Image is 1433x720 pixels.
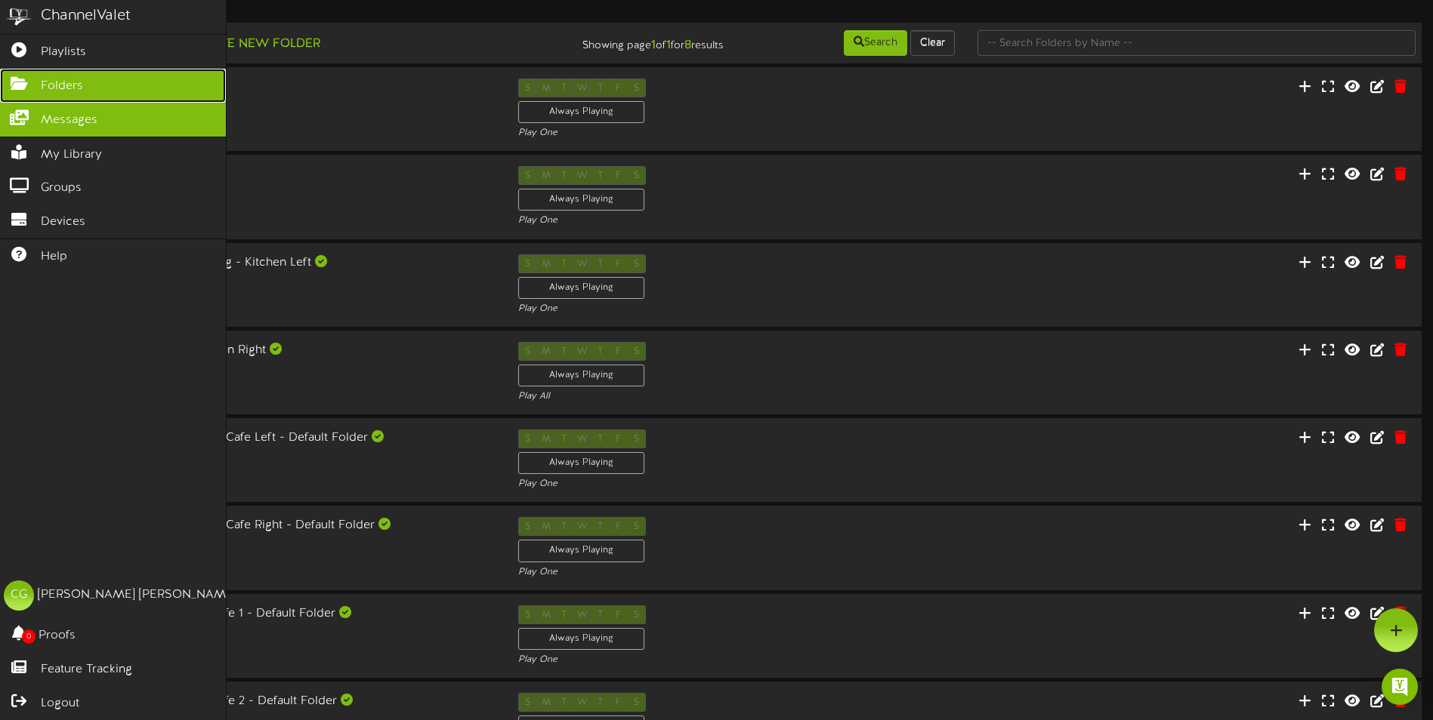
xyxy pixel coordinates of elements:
div: Landscape ( 16:9 ) [60,96,496,109]
div: Landscape ( 16:9 ) [60,359,496,372]
button: Search [844,30,907,56]
span: Folders [41,78,83,95]
div: Always Playing [518,365,644,386]
span: Help [41,248,67,266]
strong: 1 [651,38,656,52]
div: [PERSON_NAME] [PERSON_NAME] [38,586,236,604]
div: Play One [518,654,953,666]
div: Play One [518,214,953,227]
div: Santa [PERSON_NAME] - Cafe Right - Default Folder [60,517,496,534]
span: Devices [41,214,85,231]
strong: 8 [684,38,691,52]
div: Play All [518,390,953,403]
div: Cafe Right [60,166,496,183]
input: -- Search Folders by Name -- [977,30,1416,56]
div: Always Playing [518,101,644,123]
div: Play One [518,478,953,491]
div: Always Playing [518,277,644,299]
div: [PERSON_NAME] Crossing - Kitchen Left [60,254,496,272]
div: Open Intercom Messenger [1382,669,1418,705]
span: 0 [22,629,36,644]
div: CG [4,580,34,611]
div: Landscape ( 16:9 ) [60,271,496,284]
strong: 1 [666,38,671,52]
div: Showing page of for results [505,29,735,54]
span: My Library [41,146,102,164]
span: Feature Tracking [41,661,132,678]
div: Always Playing [518,628,644,650]
div: St. [PERSON_NAME] - Cafe 2 - Default Folder [60,693,496,710]
div: Landscape ( 16:9 ) [60,534,496,547]
div: Play One [518,127,953,140]
div: Always Playing [518,540,644,562]
div: ChannelValet [41,5,131,27]
span: Messages [41,112,97,129]
div: Bangeter Crossing- Kitchen Right [60,342,496,359]
div: Cafe Left [60,78,496,96]
span: Playlists [41,44,86,61]
div: Landscape ( 16:9 ) [60,183,496,196]
span: Proofs [39,627,76,645]
div: Play One [518,303,953,315]
span: Logout [41,695,79,712]
div: Always Playing [518,189,644,211]
div: Play One [518,566,953,579]
div: Santa [PERSON_NAME] - Cafe Left - Default Folder [60,429,496,447]
button: Create New Folder [174,35,325,54]
span: Groups [41,180,82,197]
div: St. [PERSON_NAME] - Cafe 1 - Default Folder [60,605,496,623]
div: Landscape ( 16:9 ) [60,623,496,635]
button: Clear [910,30,955,56]
div: Always Playing [518,452,644,474]
div: Landscape ( 16:9 ) [60,447,496,460]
